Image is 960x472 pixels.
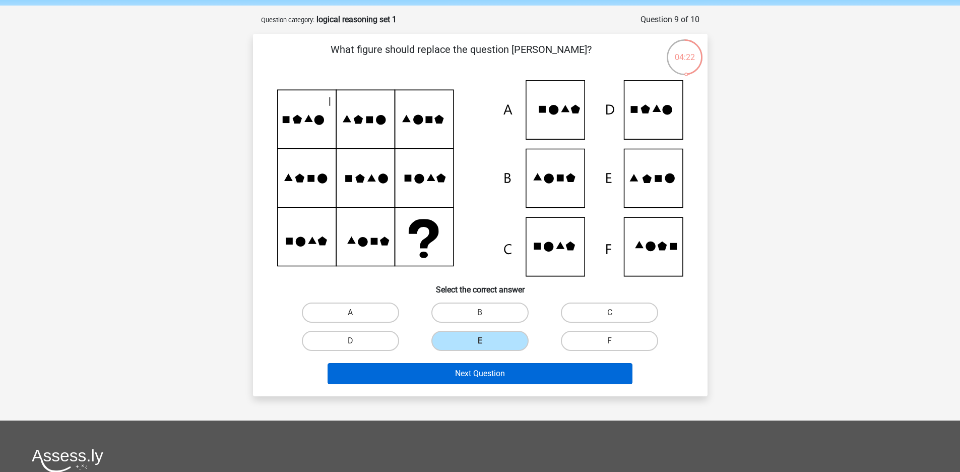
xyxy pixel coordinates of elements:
label: A [302,303,399,323]
div: Question 9 of 10 [641,14,699,26]
div: 04:22 [666,38,703,64]
h6: Select the correct answer [269,277,691,294]
button: Next Question [328,363,632,384]
strong: logical reasoning set 1 [316,15,397,24]
label: D [302,331,399,351]
label: B [431,303,529,323]
label: E [431,331,529,351]
label: F [561,331,658,351]
label: C [561,303,658,323]
small: Question category: [261,16,314,24]
p: What figure should replace the question [PERSON_NAME]? [269,42,654,72]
